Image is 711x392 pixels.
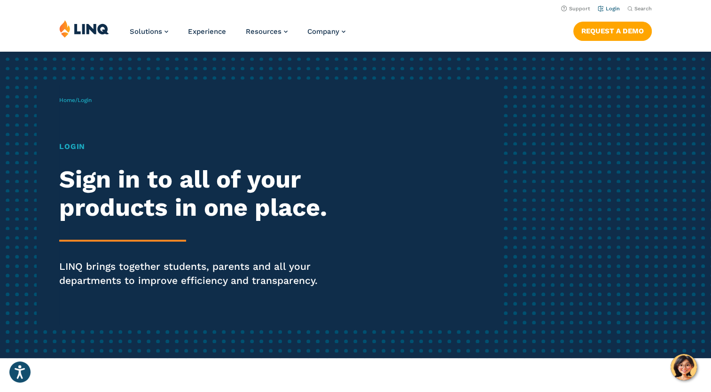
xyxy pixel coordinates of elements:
h1: Login [59,141,333,152]
nav: Button Navigation [573,20,652,40]
nav: Primary Navigation [130,20,345,51]
a: Resources [246,27,288,36]
a: Login [598,6,620,12]
span: / [59,97,92,103]
span: Resources [246,27,281,36]
span: Solutions [130,27,162,36]
h2: Sign in to all of your products in one place. [59,165,333,222]
span: Login [78,97,92,103]
a: Company [307,27,345,36]
span: Company [307,27,339,36]
a: Solutions [130,27,168,36]
button: Open Search Bar [627,5,652,12]
img: LINQ | K‑12 Software [59,20,109,38]
button: Hello, have a question? Let’s chat. [671,354,697,380]
a: Home [59,97,75,103]
p: LINQ brings together students, parents and all your departments to improve efficiency and transpa... [59,259,333,288]
a: Request a Demo [573,22,652,40]
span: Search [634,6,652,12]
a: Experience [188,27,226,36]
a: Support [561,6,590,12]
